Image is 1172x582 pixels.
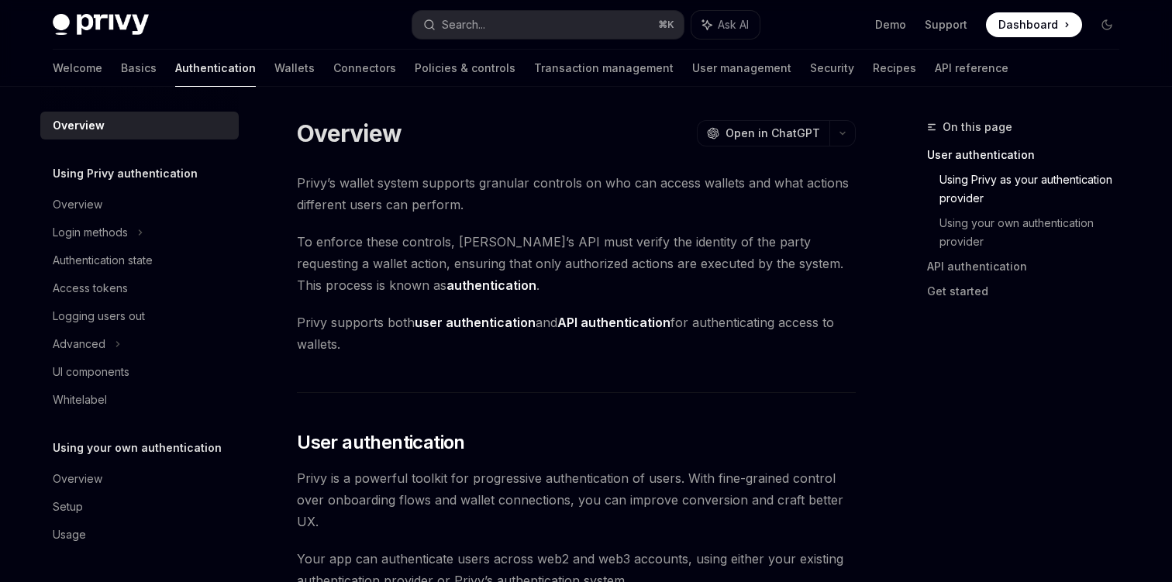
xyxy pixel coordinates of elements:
a: Support [925,17,967,33]
a: User management [692,50,791,87]
img: dark logo [53,14,149,36]
a: Usage [40,521,239,549]
a: Overview [40,191,239,219]
a: Recipes [873,50,916,87]
a: Policies & controls [415,50,515,87]
strong: authentication [446,277,536,293]
span: Privy’s wallet system supports granular controls on who can access wallets and what actions diffe... [297,172,856,215]
div: Logging users out [53,307,145,325]
span: Open in ChatGPT [726,126,820,141]
strong: API authentication [557,315,670,330]
a: Authentication [175,50,256,87]
a: Welcome [53,50,102,87]
a: Transaction management [534,50,674,87]
div: Advanced [53,335,105,353]
a: Whitelabel [40,386,239,414]
span: Privy is a powerful toolkit for progressive authentication of users. With fine-grained control ov... [297,467,856,532]
span: ⌘ K [658,19,674,31]
a: UI components [40,358,239,386]
span: User authentication [297,430,465,455]
div: Overview [53,470,102,488]
h5: Using Privy authentication [53,164,198,183]
a: API reference [935,50,1008,87]
a: Overview [40,465,239,493]
a: Security [810,50,854,87]
div: Authentication state [53,251,153,270]
a: Using Privy as your authentication provider [939,167,1132,211]
div: Whitelabel [53,391,107,409]
button: Search...⌘K [412,11,684,39]
a: Setup [40,493,239,521]
a: User authentication [927,143,1132,167]
a: Connectors [333,50,396,87]
a: Authentication state [40,246,239,274]
a: Demo [875,17,906,33]
a: Logging users out [40,302,239,330]
a: Basics [121,50,157,87]
span: To enforce these controls, [PERSON_NAME]’s API must verify the identity of the party requesting a... [297,231,856,296]
div: Overview [53,116,105,135]
div: Search... [442,15,485,34]
div: UI components [53,363,129,381]
a: API authentication [927,254,1132,279]
strong: user authentication [415,315,536,330]
button: Ask AI [691,11,760,39]
a: Overview [40,112,239,139]
div: Setup [53,498,83,516]
button: Open in ChatGPT [697,120,829,146]
div: Access tokens [53,279,128,298]
span: Dashboard [998,17,1058,33]
span: Ask AI [718,17,749,33]
a: Get started [927,279,1132,304]
button: Toggle dark mode [1094,12,1119,37]
div: Overview [53,195,102,214]
h1: Overview [297,119,402,147]
a: Using your own authentication provider [939,211,1132,254]
span: Privy supports both and for authenticating access to wallets. [297,312,856,355]
a: Access tokens [40,274,239,302]
a: Dashboard [986,12,1082,37]
span: On this page [943,118,1012,136]
div: Login methods [53,223,128,242]
div: Usage [53,525,86,544]
a: Wallets [274,50,315,87]
h5: Using your own authentication [53,439,222,457]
